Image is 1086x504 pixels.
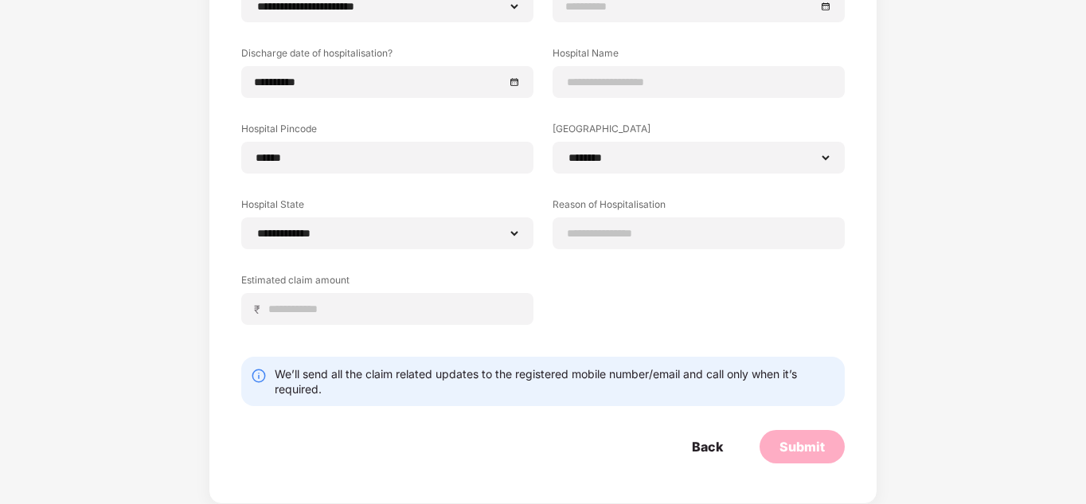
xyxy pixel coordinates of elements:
[553,46,845,66] label: Hospital Name
[241,122,533,142] label: Hospital Pincode
[275,366,835,397] div: We’ll send all the claim related updates to the registered mobile number/email and call only when...
[241,273,533,293] label: Estimated claim amount
[779,438,825,455] div: Submit
[254,302,267,317] span: ₹
[251,368,267,384] img: svg+xml;base64,PHN2ZyBpZD0iSW5mby0yMHgyMCIgeG1sbnM9Imh0dHA6Ly93d3cudzMub3JnLzIwMDAvc3ZnIiB3aWR0aD...
[692,438,723,455] div: Back
[553,197,845,217] label: Reason of Hospitalisation
[241,46,533,66] label: Discharge date of hospitalisation?
[241,197,533,217] label: Hospital State
[553,122,845,142] label: [GEOGRAPHIC_DATA]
